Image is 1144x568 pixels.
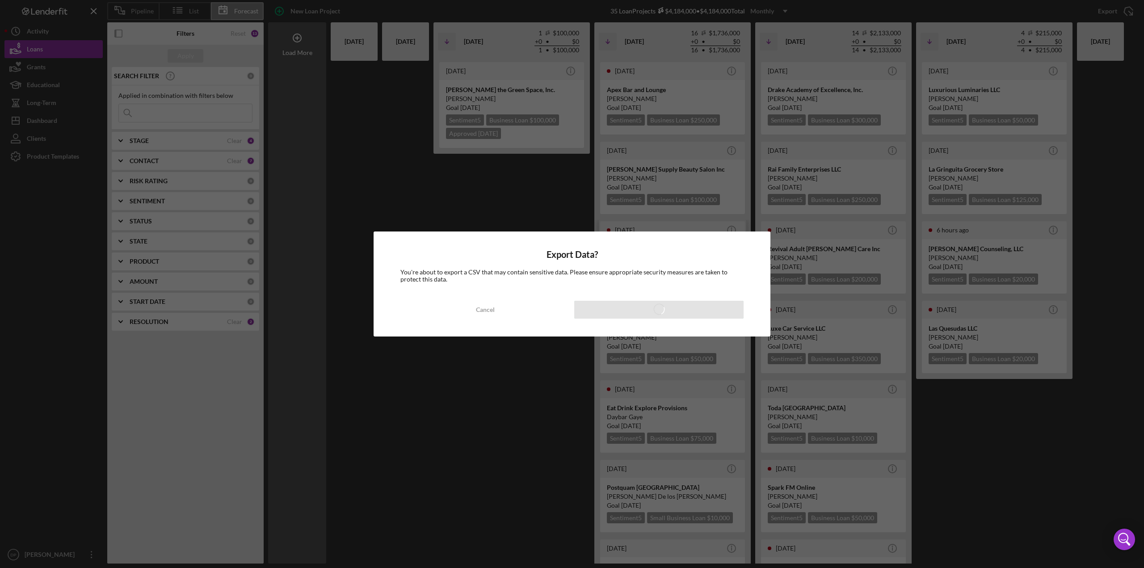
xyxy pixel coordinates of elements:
button: Cancel [400,301,570,319]
div: Cancel [476,301,495,319]
h4: Export Data? [400,249,744,260]
div: Open Intercom Messenger [1114,529,1135,550]
button: Export [574,301,744,319]
div: You're about to export a CSV that may contain sensitive data. Please ensure appropriate security ... [400,269,744,283]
